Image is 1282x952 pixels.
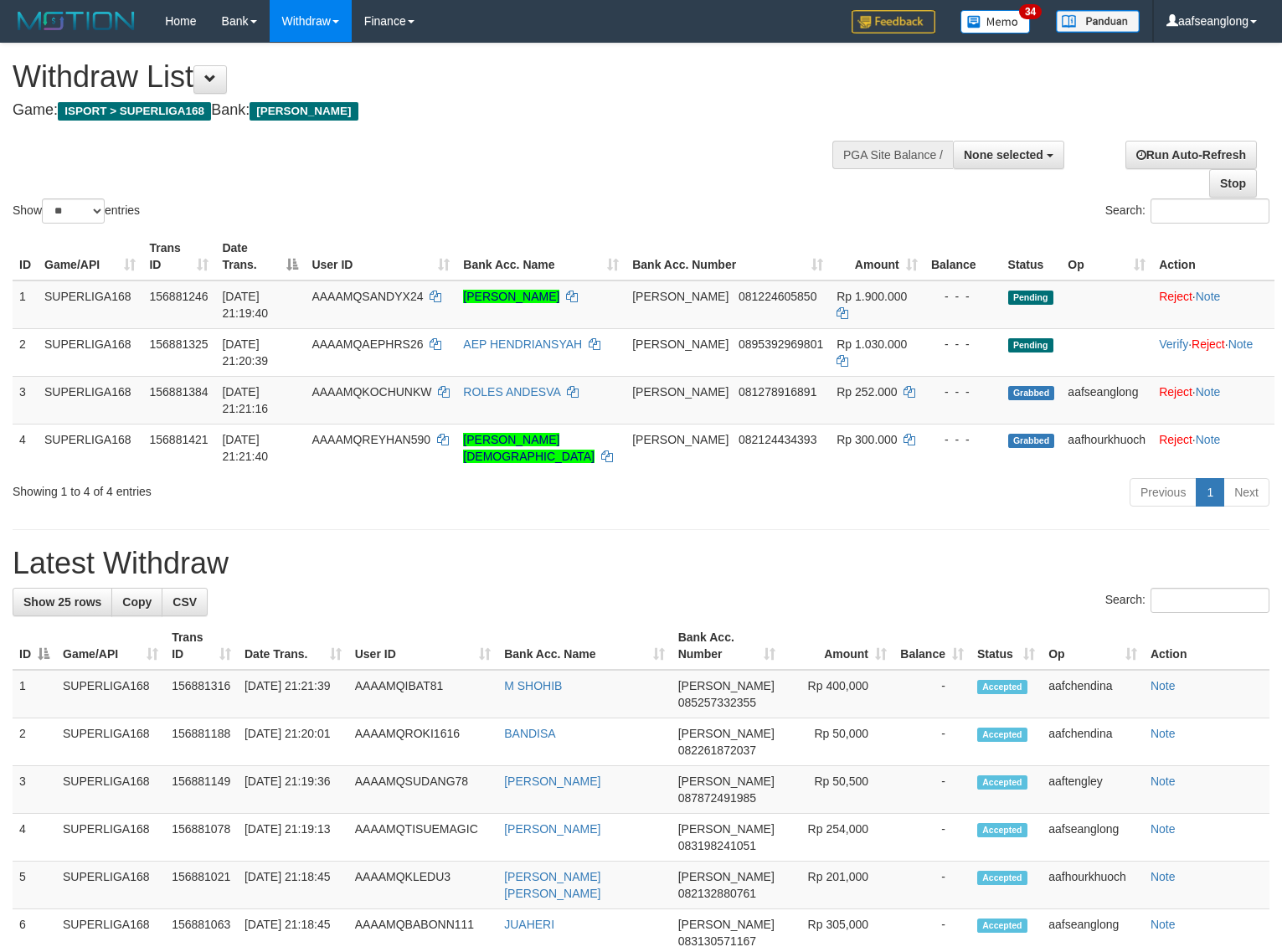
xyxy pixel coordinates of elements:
span: Rp 252.000 [837,385,897,399]
td: 156881078 [165,814,238,862]
span: Copy 082261872037 to clipboard [678,744,756,757]
span: Copy 083130571167 to clipboard [678,934,756,948]
input: Search: [1151,198,1269,224]
a: Note [1151,774,1176,788]
div: - - - [931,336,995,352]
td: [DATE] 21:21:39 [238,670,348,718]
td: 4 [13,814,56,862]
td: 156881149 [165,766,238,814]
span: [PERSON_NAME] [678,774,775,788]
td: SUPERLIGA168 [56,718,165,766]
td: 156881188 [165,718,238,766]
a: Note [1228,337,1254,351]
a: Reject [1192,337,1225,351]
a: [PERSON_NAME] [504,822,600,836]
th: Trans ID: activate to sort column ascending [165,622,238,670]
span: CSV [172,595,197,609]
a: CSV [162,588,208,616]
span: Accepted [977,728,1027,742]
a: Previous [1130,478,1197,507]
span: [DATE] 21:21:40 [222,433,268,463]
th: Trans ID: activate to sort column ascending [142,233,215,280]
a: Verify [1159,337,1188,351]
span: AAAAMQKOCHUNKW [311,385,431,399]
a: Run Auto-Refresh [1125,141,1257,169]
a: 1 [1196,478,1224,507]
th: User ID: activate to sort column ascending [348,622,498,670]
a: Stop [1209,169,1257,198]
a: Reject [1159,290,1192,303]
a: [PERSON_NAME] [PERSON_NAME] [504,870,600,900]
span: [DATE] 21:20:39 [222,337,268,368]
input: Search: [1151,588,1269,613]
a: Reject [1159,433,1192,446]
img: Feedback.jpg [852,10,935,33]
span: Accepted [977,871,1027,885]
span: [PERSON_NAME] [250,102,358,121]
span: AAAAMQSANDYX24 [311,290,423,303]
th: Amount: activate to sort column ascending [830,233,924,280]
div: Showing 1 to 4 of 4 entries [13,476,522,500]
td: SUPERLIGA168 [38,328,142,376]
td: - [893,766,971,814]
span: [PERSON_NAME] [632,385,729,399]
label: Search: [1105,588,1269,613]
th: Date Trans.: activate to sort column ascending [238,622,348,670]
a: [PERSON_NAME][DEMOGRAPHIC_DATA] [463,433,595,463]
th: ID: activate to sort column descending [13,622,56,670]
span: Copy 087872491985 to clipboard [678,791,756,805]
span: [PERSON_NAME] [678,822,775,836]
span: ISPORT > SUPERLIGA168 [58,102,211,121]
td: Rp 201,000 [782,862,894,909]
img: Button%20Memo.svg [960,10,1031,33]
span: 156881246 [149,290,208,303]
span: Rp 300.000 [837,433,897,446]
th: Bank Acc. Name: activate to sort column ascending [456,233,626,280]
th: Bank Acc. Name: activate to sort column ascending [497,622,671,670]
a: Next [1223,478,1269,507]
a: Note [1196,385,1221,399]
span: Accepted [977,823,1027,837]
span: [DATE] 21:19:40 [222,290,268,320]
a: M SHOHIB [504,679,562,692]
span: [PERSON_NAME] [632,290,729,303]
td: SUPERLIGA168 [56,670,165,718]
span: Rp 1.030.000 [837,337,907,351]
span: [PERSON_NAME] [632,337,729,351]
span: Pending [1008,291,1053,305]
a: Copy [111,588,162,616]
td: AAAAMQTISUEMAGIC [348,814,498,862]
a: Note [1151,679,1176,692]
h1: Withdraw List [13,60,838,94]
td: 5 [13,862,56,909]
td: 2 [13,328,38,376]
div: PGA Site Balance / [832,141,953,169]
td: aafchendina [1042,670,1144,718]
a: Reject [1159,385,1192,399]
span: Copy 085257332355 to clipboard [678,696,756,709]
span: Grabbed [1008,434,1055,448]
td: [DATE] 21:19:36 [238,766,348,814]
span: Copy 082124434393 to clipboard [739,433,816,446]
td: · [1152,424,1274,471]
td: SUPERLIGA168 [56,814,165,862]
a: AEP HENDRIANSYAH [463,337,582,351]
a: Note [1151,727,1176,740]
th: Status [1001,233,1062,280]
a: [PERSON_NAME] [504,774,600,788]
span: Show 25 rows [23,595,101,609]
span: Rp 1.900.000 [837,290,907,303]
th: Balance: activate to sort column ascending [893,622,971,670]
th: Balance [924,233,1001,280]
span: Copy 081278916891 to clipboard [739,385,816,399]
img: MOTION_logo.png [13,8,140,33]
span: Copy 082132880761 to clipboard [678,887,756,900]
td: - [893,862,971,909]
a: Show 25 rows [13,588,112,616]
span: AAAAMQREYHAN590 [311,433,430,446]
td: [DATE] 21:19:13 [238,814,348,862]
th: Op: activate to sort column ascending [1061,233,1152,280]
th: Bank Acc. Number: activate to sort column ascending [626,233,830,280]
th: ID [13,233,38,280]
th: Game/API: activate to sort column ascending [56,622,165,670]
